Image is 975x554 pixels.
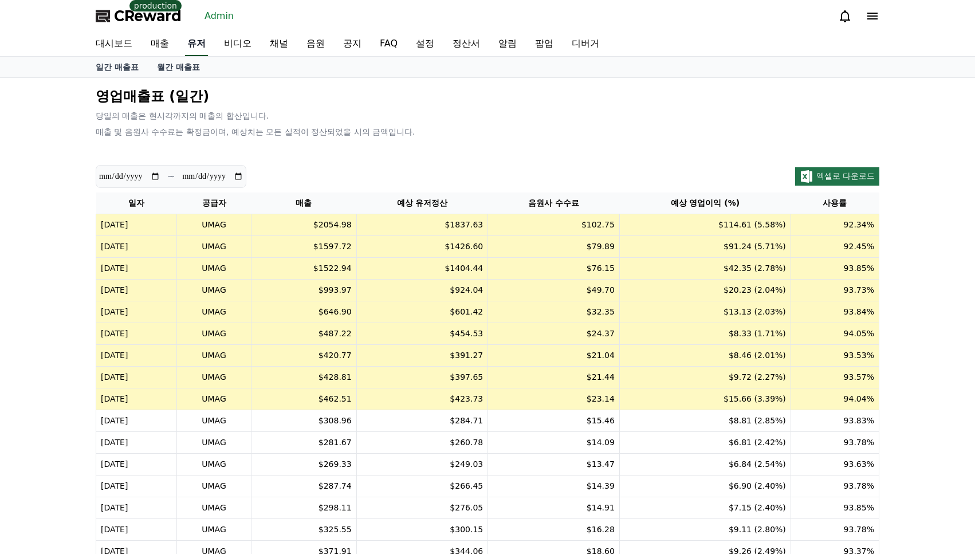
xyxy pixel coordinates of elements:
td: $308.96 [251,410,356,432]
td: 93.83% [791,410,879,432]
td: $1404.44 [356,258,488,280]
span: Settings [170,380,198,390]
td: $397.65 [356,367,488,388]
td: $114.61 (5.58%) [619,214,791,236]
span: CReward [114,7,182,25]
td: 94.05% [791,323,879,345]
td: $42.35 (2.78%) [619,258,791,280]
a: Messages [76,363,148,392]
td: $462.51 [251,388,356,410]
td: $1522.94 [251,258,356,280]
td: 93.53% [791,345,879,367]
span: Home [29,380,49,390]
td: $76.15 [488,258,620,280]
td: $281.67 [251,432,356,454]
td: $16.28 [488,519,620,541]
td: $9.72 (2.27%) [619,367,791,388]
td: $6.81 (2.42%) [619,432,791,454]
td: $420.77 [251,345,356,367]
td: 93.78% [791,476,879,497]
td: $487.22 [251,323,356,345]
p: 당일의 매출은 현시각까지의 매출의 합산입니다. [96,110,879,121]
td: UMAG [176,367,251,388]
td: $1597.72 [251,236,356,258]
td: [DATE] [96,345,177,367]
td: $2054.98 [251,214,356,236]
td: $15.66 (3.39%) [619,388,791,410]
td: UMAG [176,432,251,454]
a: 정산서 [443,32,489,56]
td: $15.46 [488,410,620,432]
a: FAQ [371,32,407,56]
td: UMAG [176,301,251,323]
td: 93.73% [791,280,879,301]
td: $284.71 [356,410,488,432]
td: 94.04% [791,388,879,410]
td: $8.33 (1.71%) [619,323,791,345]
td: $102.75 [488,214,620,236]
td: $454.53 [356,323,488,345]
td: UMAG [176,214,251,236]
td: $9.11 (2.80%) [619,519,791,541]
td: $423.73 [356,388,488,410]
a: 디버거 [563,32,608,56]
th: 예상 영업이익 (%) [619,192,791,214]
th: 매출 [251,192,356,214]
td: 93.84% [791,301,879,323]
td: [DATE] [96,214,177,236]
td: [DATE] [96,301,177,323]
td: 92.34% [791,214,879,236]
td: $23.14 [488,388,620,410]
p: ~ [167,170,175,183]
td: $1837.63 [356,214,488,236]
td: [DATE] [96,454,177,476]
td: $21.44 [488,367,620,388]
td: $14.91 [488,497,620,519]
td: 93.85% [791,258,879,280]
td: 93.57% [791,367,879,388]
td: [DATE] [96,388,177,410]
td: $1426.60 [356,236,488,258]
a: Settings [148,363,220,392]
td: $8.46 (2.01%) [619,345,791,367]
td: 92.45% [791,236,879,258]
td: $287.74 [251,476,356,497]
a: 알림 [489,32,526,56]
a: 일간 매출표 [87,57,148,77]
p: 매출 및 음원사 수수료는 확정금이며, 예상치는 모든 실적이 정산되었을 시의 금액입니다. [96,126,879,137]
td: [DATE] [96,323,177,345]
td: $24.37 [488,323,620,345]
a: 팝업 [526,32,563,56]
td: [DATE] [96,497,177,519]
a: 대시보드 [87,32,141,56]
td: [DATE] [96,410,177,432]
th: 음원사 수수료 [488,192,620,214]
td: $276.05 [356,497,488,519]
td: $7.15 (2.40%) [619,497,791,519]
td: $79.89 [488,236,620,258]
td: UMAG [176,323,251,345]
a: 비디오 [215,32,261,56]
td: UMAG [176,388,251,410]
td: $21.04 [488,345,620,367]
td: $14.09 [488,432,620,454]
td: $601.42 [356,301,488,323]
td: $91.24 (5.71%) [619,236,791,258]
th: 사용률 [791,192,879,214]
td: $6.90 (2.40%) [619,476,791,497]
td: 93.85% [791,497,879,519]
td: $49.70 [488,280,620,301]
td: [DATE] [96,367,177,388]
td: $428.81 [251,367,356,388]
button: 엑셀로 다운로드 [795,167,879,186]
th: 일자 [96,192,177,214]
td: $260.78 [356,432,488,454]
td: UMAG [176,345,251,367]
a: 음원 [297,32,334,56]
td: UMAG [176,497,251,519]
td: $924.04 [356,280,488,301]
td: $249.03 [356,454,488,476]
td: $14.39 [488,476,620,497]
td: $266.45 [356,476,488,497]
td: $391.27 [356,345,488,367]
